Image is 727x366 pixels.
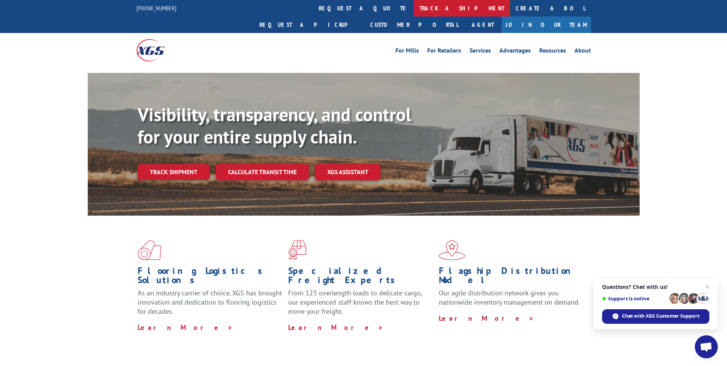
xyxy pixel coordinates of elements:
h1: Flooring Logistics Solutions [138,266,282,289]
a: Advantages [499,48,531,56]
a: Resources [539,48,566,56]
h1: Specialized Freight Experts [288,266,433,289]
span: Close chat [703,282,712,292]
a: Learn More > [288,323,384,332]
a: Customer Portal [364,16,464,33]
a: Join Our Team [502,16,591,33]
a: For Mills [396,48,419,56]
h1: Flagship Distribution Model [439,266,584,289]
a: About [574,48,591,56]
img: xgs-icon-flagship-distribution-model-red [439,240,465,260]
div: Open chat [695,335,718,358]
div: Chat with XGS Customer Support [602,309,709,324]
span: As an industry carrier of choice, XGS has brought innovation and dedication to flooring logistics... [138,289,282,316]
a: Agent [464,16,502,33]
span: Our agile distribution network gives you nationwide inventory management on demand. [439,289,580,307]
b: Visibility, transparency, and control for your entire supply chain. [138,102,411,148]
span: Questions? Chat with us! [602,284,709,290]
a: For Retailers [427,48,461,56]
a: Learn More > [138,323,233,332]
span: Chat with XGS Customer Support [622,313,699,320]
a: Track shipment [138,164,210,180]
a: Request a pickup [254,16,364,33]
img: xgs-icon-total-supply-chain-intelligence-red [138,240,161,260]
p: From 123 overlength loads to delicate cargo, our experienced staff knows the best way to move you... [288,289,433,323]
img: xgs-icon-focused-on-flooring-red [288,240,306,260]
span: Support is online [602,296,666,302]
a: Services [469,48,491,56]
a: Calculate transit time [216,164,309,180]
a: [PHONE_NUMBER] [136,4,176,12]
a: XGS ASSISTANT [315,164,381,180]
a: Learn More > [439,314,534,323]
